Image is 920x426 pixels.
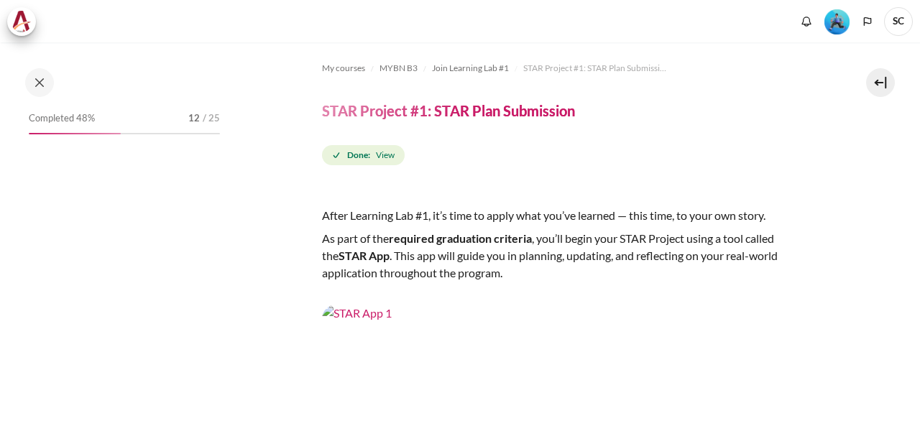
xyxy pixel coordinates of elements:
span: Completed 48% [29,111,95,126]
span: STAR Project #1: STAR Plan Submission [523,62,667,75]
img: Level #3 [824,9,850,34]
span: SC [884,7,913,36]
a: STAR Project #1: STAR Plan Submission [523,60,667,77]
a: My courses [322,60,365,77]
div: Show notification window with no new notifications [796,11,817,32]
span: / 25 [203,111,220,126]
strong: Done: [347,149,370,162]
div: Level #3 [824,8,850,34]
span: MYBN B3 [379,62,418,75]
strong: STAR App [339,249,390,262]
p: As part of the , you’ll begin your STAR Project using a tool called the . This app will guide you... [322,230,818,282]
a: User menu [884,7,913,36]
div: Completion requirements for STAR Project #1: STAR Plan Submission [322,142,408,168]
nav: Navigation bar [322,57,818,80]
span: View [376,149,395,162]
h4: STAR Project #1: STAR Plan Submission [322,101,575,120]
p: After Learning Lab #1, it’s time to apply what you’ve learned — this time, to your own story. [322,207,818,224]
a: Architeck Architeck [7,7,43,36]
strong: required graduation criteria [389,231,532,245]
a: MYBN B3 [379,60,418,77]
a: Level #3 [819,8,855,34]
img: Architeck [11,11,32,32]
span: 12 [188,111,200,126]
div: 48% [29,133,121,134]
span: My courses [322,62,365,75]
a: Join Learning Lab #1 [432,60,509,77]
span: Join Learning Lab #1 [432,62,509,75]
button: Languages [857,11,878,32]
